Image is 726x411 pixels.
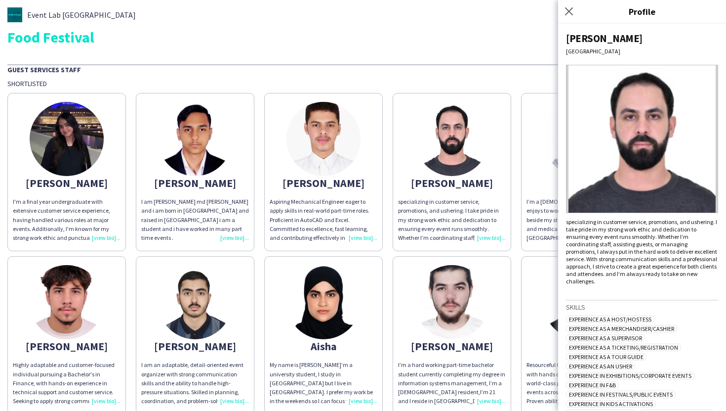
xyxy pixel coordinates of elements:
[566,325,677,332] span: Experience as a Merchandiser/Cashier
[566,372,694,379] span: Experience in Exhibitions/Corporate Events
[566,303,718,312] h3: Skills
[566,344,681,351] span: Experience as a Ticketing/Registration
[13,179,121,187] div: [PERSON_NAME]
[141,361,249,406] div: I am an adaptable, detail-oriented event organizer with strong communication skills and the abili...
[158,102,232,176] img: thumb-66af50ae5dfef.jpeg
[543,265,617,339] img: thumb-674714d8d9b09.jpeg
[398,179,506,187] div: [PERSON_NAME]
[270,197,377,242] div: Aspiring Mechanical Engineer eager to apply skills in real-world part-time roles. Proficient in A...
[566,391,676,398] span: Experience in Festivals/Public Events
[7,30,719,45] div: Food Festival
[30,102,104,176] img: thumb-6697c11b8a527.jpeg
[286,102,361,176] img: thumb-671a75407f30e.jpeg
[566,316,654,323] span: Experience as a Host/Hostess
[7,79,719,88] div: Shortlisted
[141,179,249,187] div: [PERSON_NAME]
[398,342,506,351] div: [PERSON_NAME]
[398,197,506,242] div: specializing in customer service, promotions, and ushering. I take pride in my strong work ethic ...
[543,102,617,176] img: thumb-66a942791f0e5.jpeg
[558,5,726,18] h3: Profile
[566,381,619,389] span: Experience in F&B
[526,342,634,351] div: Arafa
[30,265,104,339] img: thumb-6635ce9498297.jpeg
[270,342,377,351] div: Aisha
[526,179,634,187] div: Ahd
[526,197,634,242] div: I’m a [DEMOGRAPHIC_DATA] student who enjoys to work and [DEMOGRAPHIC_DATA] beside my studies. My ...
[566,47,718,55] div: [GEOGRAPHIC_DATA]
[566,363,635,370] span: Experience as an Usher
[566,400,656,408] span: Experience in Kids Activations
[566,65,718,213] img: Crew avatar or photo
[415,265,489,339] img: thumb-6677d1db0e8d8.jpg
[526,361,634,406] div: Resourceful Computer Science student with hands on experience in delivering world-class guest ser...
[286,265,361,339] img: thumb-66f58c2e3e9fe.jpeg
[566,32,718,45] div: [PERSON_NAME]
[7,7,22,22] img: thumb-bc8bcde2-2631-477f-8e6b-8adc8ce37cb4.jpg
[398,361,506,406] div: I’m a hard working part-time bachelor student currently completing my degree in information syste...
[13,361,121,406] div: Highly adaptable and customer-focused individual pursuing a Bachelor's in Finance, with hands-on ...
[13,197,121,242] div: I'm a final year undergraduate with extensive customer service experience, having handled various...
[415,102,489,176] img: thumb-68adb55c1c647.jpeg
[566,218,718,285] div: specializing in customer service, promotions, and ushering. I take pride in my strong work ethic ...
[566,334,645,342] span: Experience as a Supervisor
[13,342,121,351] div: [PERSON_NAME]
[270,361,377,406] div: My name is [PERSON_NAME]’m a university student, I study in [GEOGRAPHIC_DATA] but I live in [GEOG...
[27,10,136,19] span: Event Lab [GEOGRAPHIC_DATA]
[7,64,719,74] div: Guest Services Staff
[270,179,377,187] div: [PERSON_NAME]
[141,342,249,351] div: [PERSON_NAME]
[158,265,232,339] img: thumb-66b7ee6def4a1.jpg
[141,197,249,242] div: I am [PERSON_NAME] md [PERSON_NAME] and i am born in [GEOGRAPHIC_DATA] and raised in [GEOGRAPHIC_...
[566,353,646,361] span: Experience as a Tour Guide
